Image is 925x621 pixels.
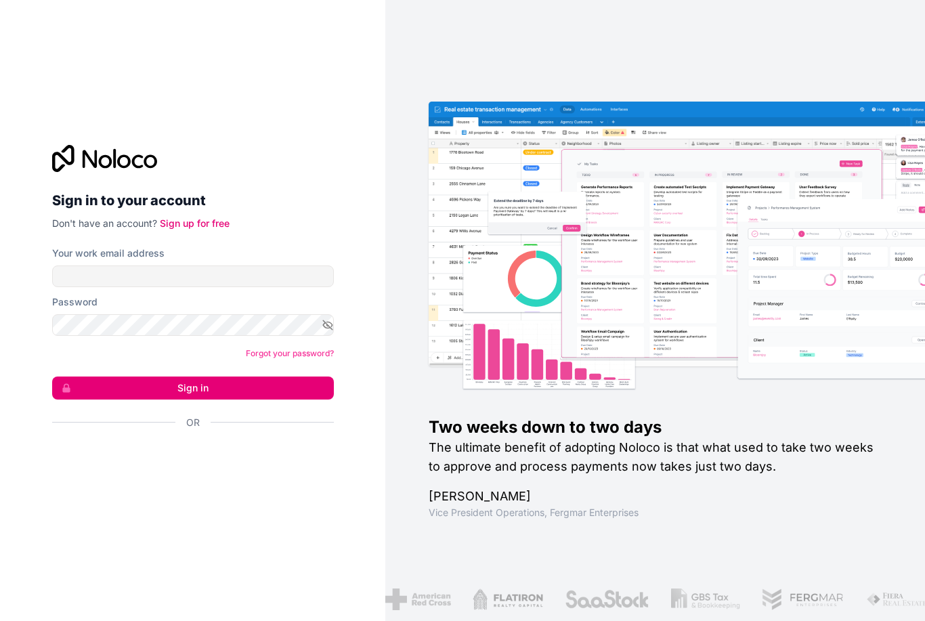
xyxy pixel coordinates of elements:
[429,416,882,438] h1: Two weeks down to two days
[429,506,882,519] h1: Vice President Operations , Fergmar Enterprises
[52,265,334,287] input: Email address
[761,588,844,610] img: /assets/fergmar-CudnrXN5.png
[52,247,165,260] label: Your work email address
[564,588,649,610] img: /assets/saastock-C6Zbiodz.png
[52,217,157,229] span: Don't have an account?
[429,487,882,506] h1: [PERSON_NAME]
[186,416,200,429] span: Or
[429,438,882,476] h2: The ultimate benefit of adopting Noloco is that what used to take two weeks to approve and proces...
[52,314,334,336] input: Password
[52,188,334,213] h2: Sign in to your account
[160,217,230,229] a: Sign up for free
[52,295,98,309] label: Password
[385,588,451,610] img: /assets/american-red-cross-BAupjrZR.png
[246,348,334,358] a: Forgot your password?
[52,377,334,400] button: Sign in
[671,588,739,610] img: /assets/gbstax-C-GtDUiK.png
[473,588,543,610] img: /assets/flatiron-C8eUkumj.png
